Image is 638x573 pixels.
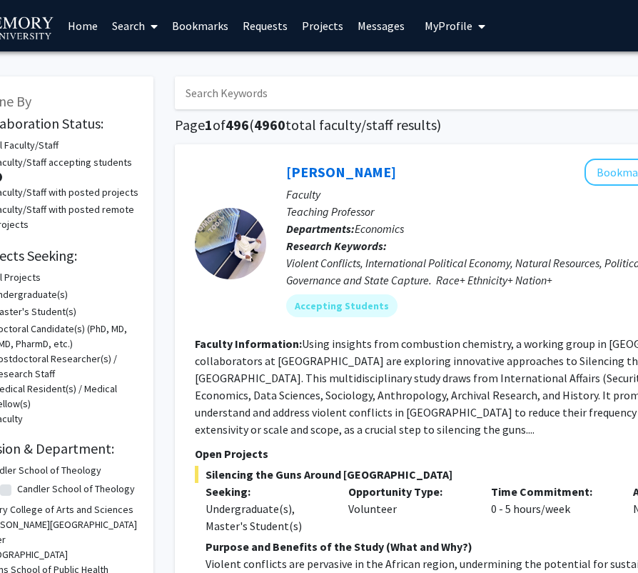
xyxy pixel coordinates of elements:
[105,1,165,51] a: Search
[348,483,470,500] p: Opportunity Type:
[350,1,412,51] a: Messages
[165,1,236,51] a: Bookmarks
[286,163,396,181] a: [PERSON_NAME]
[236,1,295,51] a: Requests
[286,294,398,317] mat-chip: Accepting Students
[286,221,355,236] b: Departments:
[17,482,135,497] label: Candler School of Theology
[11,509,61,562] iframe: Chat
[226,116,249,134] span: 496
[195,337,302,351] b: Faculty Information:
[491,483,612,500] p: Time Commitment:
[425,19,472,33] span: My Profile
[355,221,404,236] span: Economics
[480,483,623,534] div: 0 - 5 hours/week
[254,116,285,134] span: 4960
[338,483,480,534] div: Volunteer
[205,116,213,134] span: 1
[295,1,350,51] a: Projects
[286,239,387,253] b: Research Keywords:
[206,500,327,534] div: Undergraduate(s), Master's Student(s)
[206,539,472,554] strong: Purpose and Benefits of the Study (What and Why?)
[61,1,105,51] a: Home
[206,483,327,500] p: Seeking:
